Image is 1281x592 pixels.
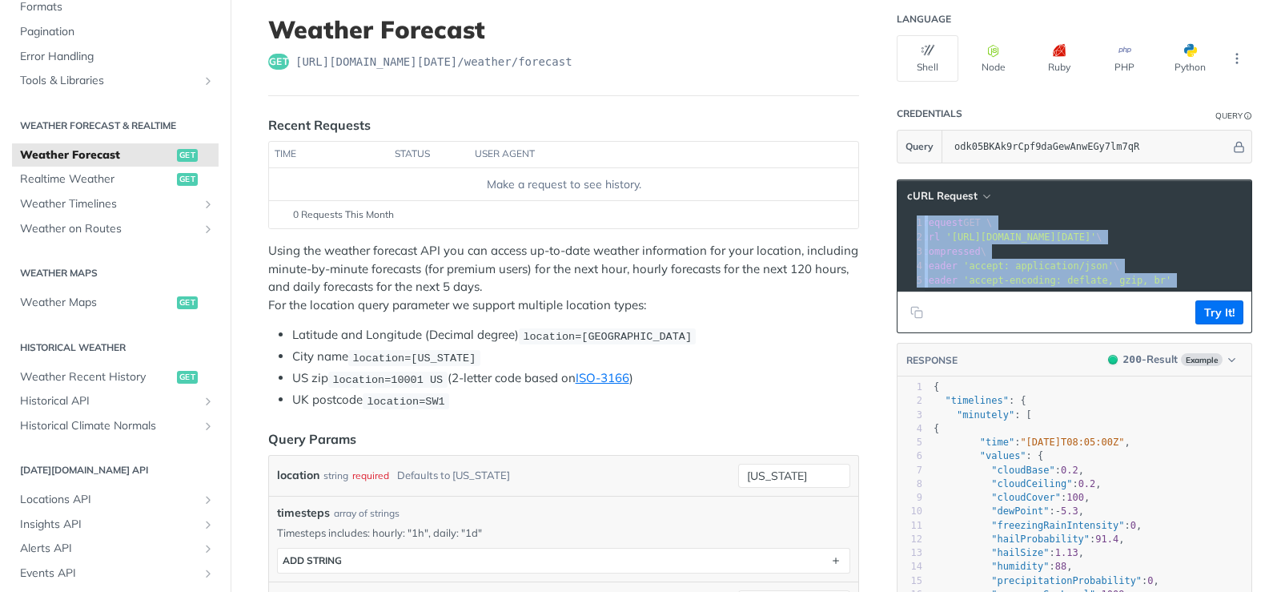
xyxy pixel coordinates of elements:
button: Ruby [1028,35,1090,82]
span: - [1055,505,1061,517]
span: Tools & Libraries [20,73,198,89]
button: 200200-ResultExample [1100,352,1243,368]
span: : , [934,520,1142,531]
span: Example [1181,353,1223,366]
span: Pagination [20,24,215,40]
span: "humidity" [991,561,1049,572]
th: user agent [469,142,826,167]
span: get [177,296,198,309]
a: Alerts APIShow subpages for Alerts API [12,537,219,561]
button: Show subpages for Events API [202,567,215,580]
div: 14 [898,560,922,574]
span: Weather Maps [20,295,173,311]
span: "hailSize" [991,547,1049,558]
div: Query Params [268,429,356,449]
div: 5 [898,436,922,449]
span: location=SW1 [367,395,444,407]
span: : , [934,437,1130,448]
h2: [DATE][DOMAIN_NAME] API [12,463,219,477]
span: --header [911,260,958,272]
a: Weather on RoutesShow subpages for Weather on Routes [12,217,219,241]
a: Pagination [12,20,219,44]
svg: More ellipsis [1230,51,1244,66]
button: Show subpages for Historical API [202,395,215,408]
span: 0 [1147,575,1153,586]
button: cURL Request [902,188,995,204]
div: 4 [898,422,922,436]
div: 6 [898,449,922,463]
button: Node [962,35,1024,82]
li: US zip (2-letter code based on ) [292,369,859,388]
h1: Weather Forecast [268,15,859,44]
span: : , [934,534,1125,545]
button: Show subpages for Weather Timelines [202,198,215,211]
span: location=10001 US [332,373,443,385]
i: Information [1244,112,1252,120]
span: \ [882,260,1119,272]
span: { [934,423,939,434]
span: Events API [20,566,198,582]
button: PHP [1094,35,1155,82]
span: --compressed [911,246,981,257]
div: 2 [898,394,922,408]
button: Show subpages for Locations API [202,493,215,506]
span: https://api.tomorrow.io/v4/weather/forecast [295,54,572,70]
span: 0 Requests This Month [293,207,394,222]
span: location=[US_STATE] [352,352,476,364]
span: --url [911,232,940,243]
span: 200 [1123,353,1142,365]
div: 2 [898,230,925,244]
span: "minutely" [957,409,1014,421]
button: Show subpages for Alerts API [202,542,215,555]
span: "timelines" [945,395,1008,406]
div: Credentials [897,107,962,120]
span: 200 [1108,355,1118,364]
span: Insights API [20,517,198,533]
span: Weather Timelines [20,196,198,212]
div: 11 [898,519,922,533]
span: "precipitationProbability" [991,575,1142,586]
span: '[URL][DOMAIN_NAME][DATE]' [946,232,1096,243]
span: 5.3 [1061,505,1078,517]
span: { [934,381,939,393]
div: required [352,464,389,487]
span: "cloudCover" [991,492,1061,503]
button: RESPONSE [906,352,958,368]
a: Weather Mapsget [12,291,219,315]
div: Recent Requests [268,115,371,135]
a: Historical APIShow subpages for Historical API [12,389,219,413]
a: Weather Recent Historyget [12,365,219,389]
button: Show subpages for Weather on Routes [202,223,215,236]
span: get [177,149,198,162]
div: QueryInformation [1215,110,1252,122]
span: "time" [980,437,1014,448]
span: : , [934,478,1102,489]
label: location [277,464,319,487]
span: : , [934,465,1084,476]
span: cURL Request [907,189,978,203]
button: Show subpages for Tools & Libraries [202,75,215,87]
span: : , [934,547,1084,558]
span: timesteps [277,505,330,522]
a: ISO-3166 [576,370,629,385]
span: : { [934,450,1043,461]
div: string [323,464,348,487]
div: Language [897,13,951,26]
div: Make a request to see history. [275,176,852,193]
div: 9 [898,491,922,505]
h2: Weather Maps [12,266,219,280]
span: 'accept-encoding: deflate, gzip, br' [963,275,1171,286]
span: Alerts API [20,541,198,557]
div: array of strings [334,506,400,521]
span: : { [934,395,1026,406]
span: Weather on Routes [20,221,198,237]
span: get [177,371,198,384]
span: "hailProbability" [991,534,1090,545]
button: Show subpages for Historical Climate Normals [202,420,215,433]
span: Weather Forecast [20,147,173,163]
li: UK postcode [292,391,859,409]
div: ADD string [283,554,342,566]
span: Error Handling [20,49,215,65]
th: time [269,142,389,167]
span: \ [882,232,1102,243]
